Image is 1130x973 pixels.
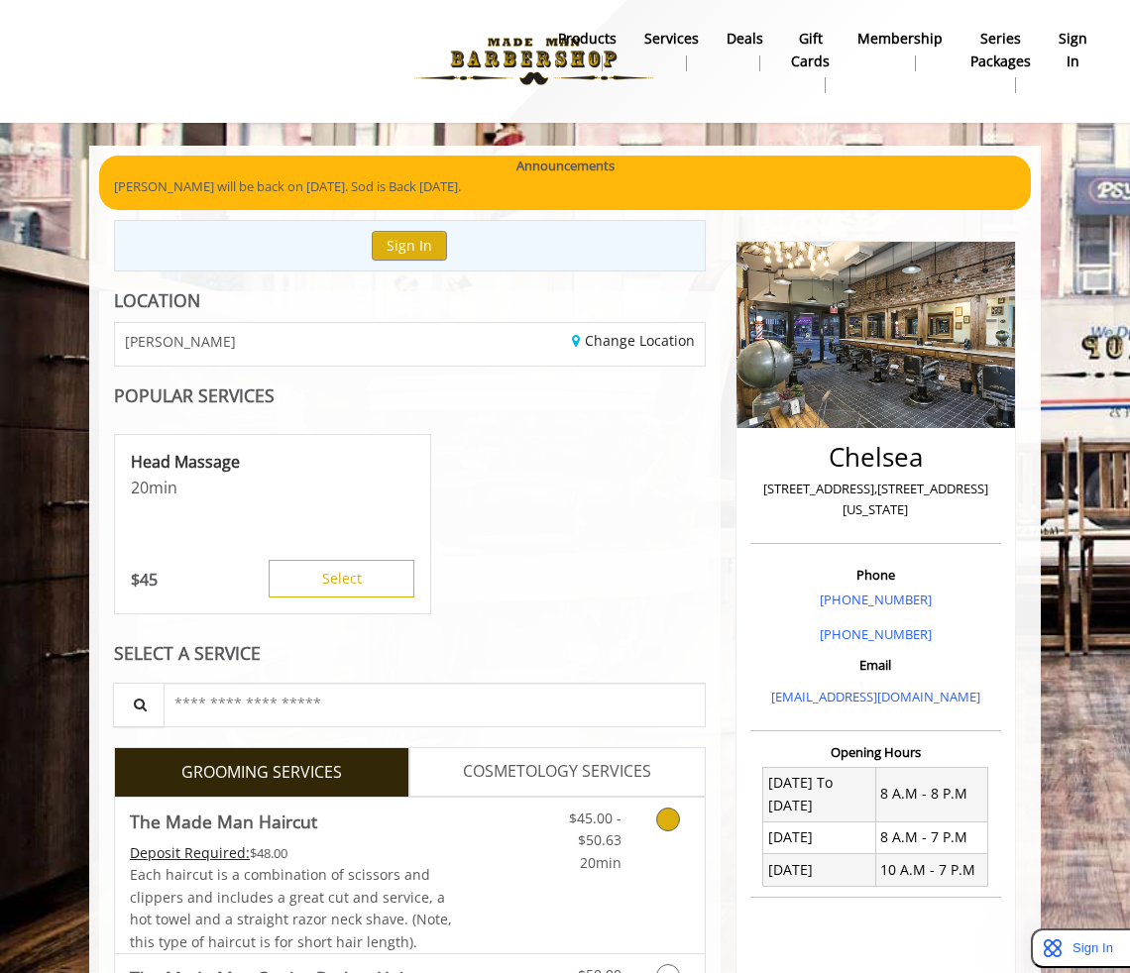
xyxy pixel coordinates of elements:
p: 45 [131,569,158,591]
a: Change Location [572,331,695,350]
td: [DATE] [763,854,875,886]
a: ServicesServices [630,25,713,76]
td: [DATE] To [DATE] [763,767,875,821]
b: POPULAR SERVICES [114,383,275,407]
img: Made Man Barbershop logo [397,7,670,116]
span: Each haircut is a combination of scissors and clippers and includes a great cut and service, a ho... [130,865,452,950]
b: Services [644,28,699,50]
td: 8 A.M - 7 P.M [875,821,987,853]
a: Series packagesSeries packages [957,25,1045,98]
span: $45.00 - $50.63 [569,809,621,849]
b: products [558,28,617,50]
div: $48.00 [130,842,459,864]
b: gift cards [791,28,830,72]
a: Productsproducts [544,25,630,76]
span: $ [131,569,140,591]
b: Membership [857,28,943,50]
h2: Chelsea [755,443,996,472]
p: [STREET_ADDRESS],[STREET_ADDRESS][US_STATE] [755,479,996,520]
b: sign in [1059,28,1087,72]
b: LOCATION [114,288,200,312]
h3: Phone [755,568,996,582]
span: This service needs some Advance to be paid before we block your appointment [130,843,250,862]
span: [PERSON_NAME] [125,334,236,349]
h3: Opening Hours [750,745,1001,759]
b: The Made Man Haircut [130,808,317,835]
span: GROOMING SERVICES [181,760,342,786]
button: Sign In [372,231,447,260]
b: Deals [727,28,763,50]
a: [EMAIL_ADDRESS][DOMAIN_NAME] [771,688,980,705]
a: MembershipMembership [844,25,957,76]
a: Gift cardsgift cards [777,25,844,98]
span: COSMETOLOGY SERVICES [463,759,651,785]
p: Head Massage [131,451,414,473]
p: 20 [131,477,414,498]
b: Series packages [970,28,1031,72]
a: DealsDeals [713,25,777,76]
a: [PHONE_NUMBER] [820,625,932,643]
button: Service Search [113,683,165,727]
div: SELECT A SERVICE [114,644,706,663]
b: Announcements [516,156,615,176]
td: [DATE] [763,821,875,853]
span: min [149,477,177,498]
td: 10 A.M - 7 P.M [875,854,987,886]
a: sign insign in [1045,25,1101,76]
span: 20min [580,853,621,872]
td: 8 A.M - 8 P.M [875,767,987,821]
p: [PERSON_NAME] will be back on [DATE]. Sod is Back [DATE]. [114,176,1016,197]
button: Select [269,560,414,597]
a: [PHONE_NUMBER] [820,591,932,608]
h3: Email [755,658,996,672]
